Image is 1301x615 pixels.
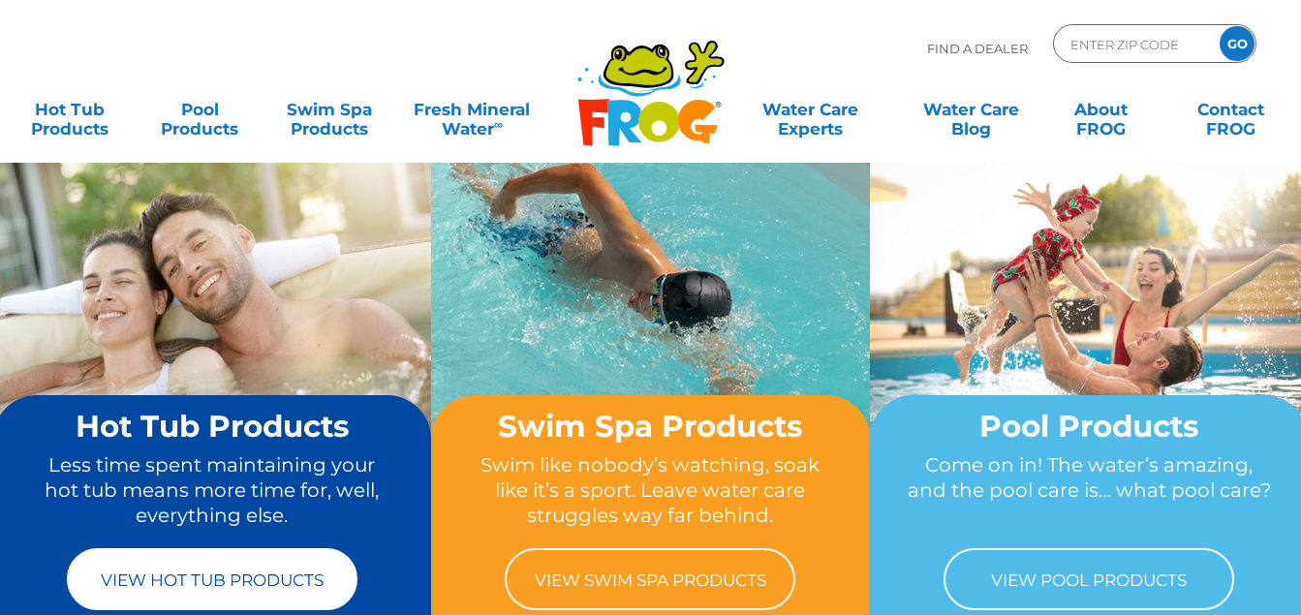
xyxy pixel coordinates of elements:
[149,90,250,129] a: PoolProducts
[30,452,395,529] p: Less time spent maintaining your hot tub means more time for, well, everything else.
[907,452,1272,529] p: Come on in! The water’s amazing, and the pool care is… what pool care?
[468,410,833,443] h2: Swim Spa Products
[67,548,357,610] a: View Hot Tub Products
[1181,90,1282,129] a: ContactFROG
[19,90,120,129] a: Hot TubProducts
[907,410,1272,443] h2: Pool Products
[728,90,892,129] a: Water CareExperts
[494,117,503,132] sup: ∞
[409,90,535,129] a: Fresh MineralWater∞
[505,548,795,610] a: View Swim Spa Products
[279,90,380,129] a: Swim SpaProducts
[927,24,1028,73] p: Find A Dealer
[30,410,395,443] h2: Hot Tub Products
[1069,30,1199,58] input: Zip Code Form
[944,548,1234,610] a: View Pool Products
[1051,90,1152,129] a: AboutFROG
[921,90,1022,129] a: Water CareBlog
[431,162,870,489] img: home-banner-swim-spa-short
[1220,26,1255,61] input: GO
[468,452,833,529] p: Swim like nobody’s watching, soak like it’s a sport. Leave water care struggles way far behind.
